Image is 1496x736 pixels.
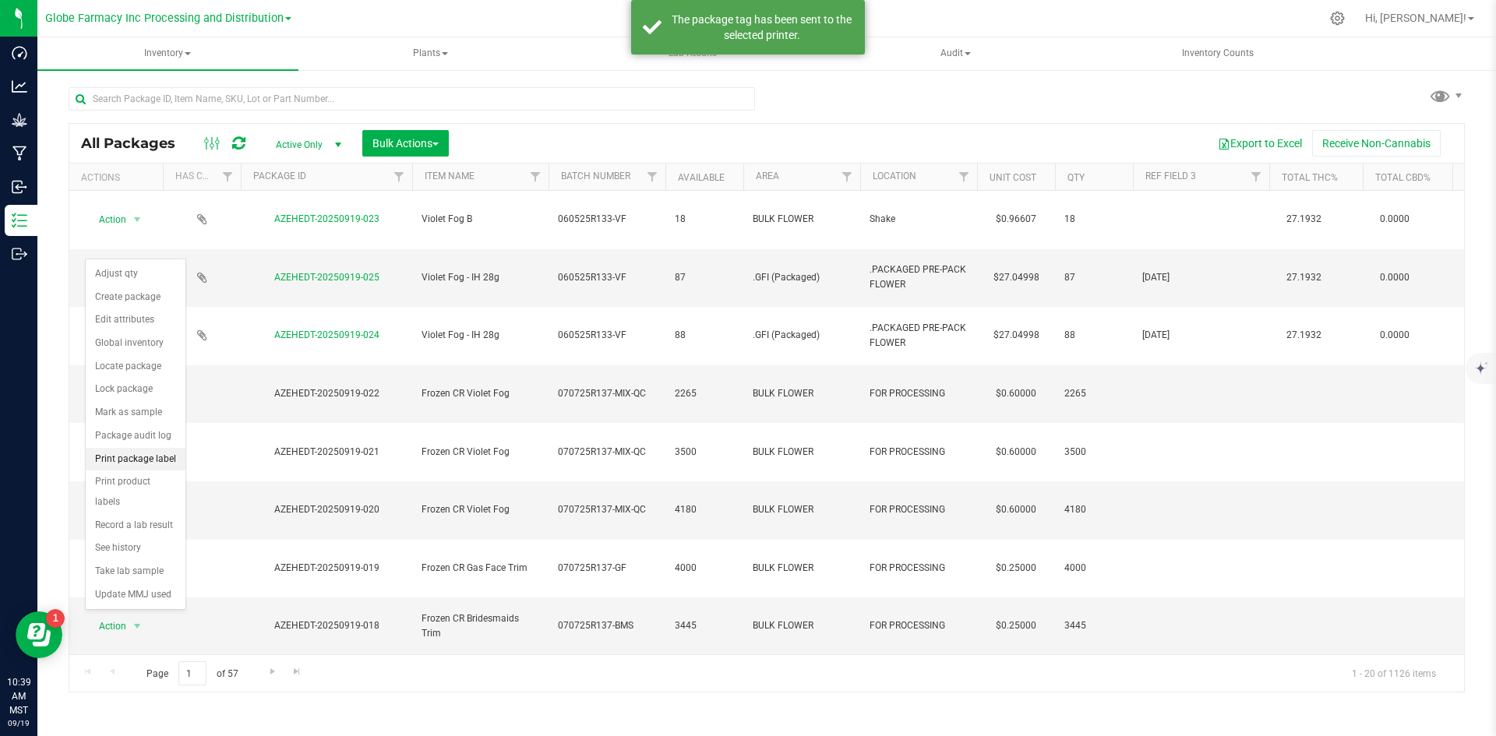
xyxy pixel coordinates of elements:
a: Filter [523,164,549,190]
a: Item Name [425,171,475,181]
div: The package tag has been sent to the selected printer. [670,12,853,43]
inline-svg: Outbound [12,246,27,262]
span: FOR PROCESSING [870,618,968,633]
li: See history [86,537,185,560]
td: $0.60000 [977,365,1055,424]
span: 070725R137-GF [558,561,656,576]
a: Inventory Counts [1088,37,1349,70]
span: 2265 [1064,386,1124,401]
span: 070725R137-MIX-QC [558,445,656,460]
span: BULK FLOWER [753,212,851,227]
td: $0.60000 [977,481,1055,540]
td: $0.60000 [977,423,1055,481]
span: Hi, [PERSON_NAME]! [1365,12,1466,24]
a: AZEHEDT-20250919-025 [274,272,379,283]
span: Action [85,209,127,231]
div: AZEHEDT-20250919-021 [238,445,415,460]
a: Area [756,171,779,181]
a: Location [873,171,916,181]
span: 27.1932 [1279,266,1329,289]
a: AZEHEDT-20250919-024 [274,329,379,340]
span: 3500 [1064,445,1124,460]
span: BULK FLOWER [753,561,851,576]
th: Has COA [163,164,241,191]
span: Frozen CR Violet Fog [422,502,539,517]
inline-svg: Manufacturing [12,146,27,161]
a: Total CBD% [1375,172,1431,183]
a: Package ID [253,171,306,181]
a: Filter [951,164,977,190]
li: Locate package [86,355,185,379]
a: Go to the last page [286,661,309,682]
td: $0.25000 [977,540,1055,598]
a: Unit Cost [990,172,1036,183]
inline-svg: Dashboard [12,45,27,61]
span: 87 [675,270,734,285]
td: $27.04998 [977,249,1055,308]
span: 060525R133-VF [558,212,656,227]
li: Create package [86,286,185,309]
div: AZEHEDT-20250919-019 [238,561,415,576]
span: 27.1932 [1279,208,1329,231]
a: Audit [825,37,1086,70]
li: Update MMJ used [86,583,185,607]
span: BULK FLOWER [753,502,851,517]
span: 4000 [675,561,734,576]
span: .PACKAGED PRE-PACK FLOWER [870,321,968,350]
td: $0.96607 [977,191,1055,249]
iframe: Resource center unread badge [46,609,65,628]
span: 060525R133-VF [558,270,656,285]
td: $27.04998 [977,307,1055,365]
div: AZEHEDT-20250919-022 [238,386,415,401]
span: Globe Farmacy Inc Processing and Distribution [45,12,284,25]
span: All Packages [81,135,191,152]
span: 2265 [675,386,734,401]
span: Plants [301,38,560,69]
span: Page of 57 [133,661,251,685]
span: 0.0000 [1372,266,1417,289]
span: 0.0000 [1372,324,1417,347]
span: .PACKAGED PRE-PACK FLOWER [870,262,968,292]
span: 070725R137-BMS [558,618,656,633]
span: 4180 [675,502,734,517]
a: Inventory [37,37,298,70]
span: Inventory Counts [1161,47,1275,60]
p: 09/19 [7,717,30,729]
span: select [128,615,147,637]
span: [DATE] [1142,270,1260,285]
span: 0.0000 [1372,208,1417,231]
span: Violet Fog - IH 28g [422,328,539,343]
a: Go to the next page [261,661,284,682]
span: 18 [1064,212,1124,227]
span: 060525R133-VF [558,328,656,343]
a: Lab Results [563,37,824,70]
a: AZEHEDT-20250919-023 [274,213,379,224]
span: .GFI (Packaged) [753,328,851,343]
li: Print product labels [86,470,185,513]
iframe: Resource center [16,611,62,658]
inline-svg: Inventory [12,213,27,228]
div: AZEHEDT-20250919-020 [238,502,415,517]
span: 88 [1064,328,1124,343]
span: 88 [675,328,734,343]
span: 27.1932 [1279,324,1329,347]
span: 070725R137-MIX-QC [558,386,656,401]
span: 3445 [675,618,734,633]
span: 4180 [1064,502,1124,517]
span: 3500 [675,445,734,460]
a: Filter [1244,164,1269,190]
li: Edit attributes [86,308,185,332]
div: Manage settings [1328,11,1347,26]
a: Batch Number [561,171,630,181]
li: Mark as sample [86,401,185,424]
span: Shake [870,212,968,227]
button: Export to Excel [1208,130,1312,157]
inline-svg: Inbound [12,179,27,195]
input: Search Package ID, Item Name, SKU, Lot or Part Number... [69,87,755,111]
span: Frozen CR Gas Face Trim [422,561,539,576]
td: $0.25000 [977,597,1055,656]
a: Total THC% [1282,172,1338,183]
span: 1 - 20 of 1126 items [1339,661,1448,685]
